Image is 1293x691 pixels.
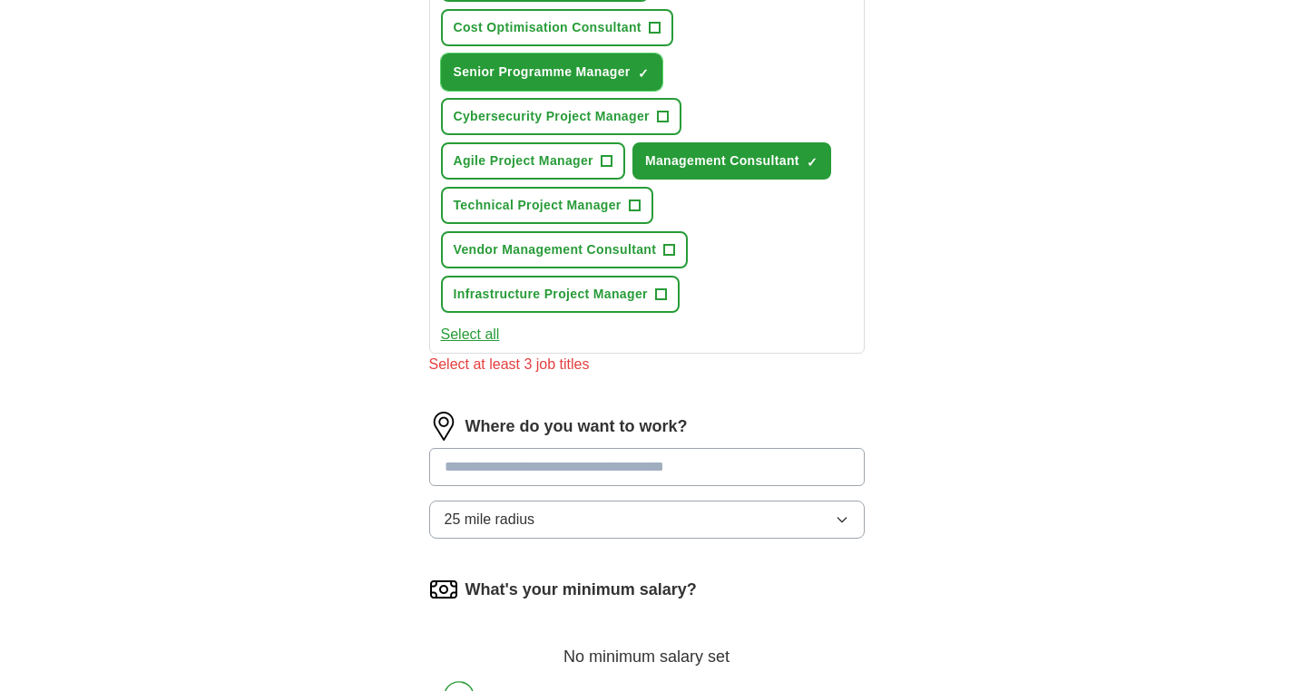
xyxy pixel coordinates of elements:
div: No minimum salary set [429,626,865,669]
label: What's your minimum salary? [465,578,697,602]
div: Select at least 3 job titles [429,354,865,375]
button: Infrastructure Project Manager [441,276,680,313]
img: salary.png [429,575,458,604]
button: Cost Optimisation Consultant [441,9,673,46]
span: Technical Project Manager [454,196,622,215]
button: Select all [441,324,500,345]
button: Vendor Management Consultant [441,231,689,268]
button: Senior Programme Manager✓ [441,54,662,91]
span: 25 mile radius [445,509,535,530]
button: Management Consultant✓ [632,142,831,180]
span: Management Consultant [645,151,799,170]
span: Agile Project Manager [454,151,593,170]
button: Cybersecurity Project Manager [441,98,681,135]
span: Cost Optimisation Consultant [454,18,642,37]
span: ✓ [638,66,649,81]
span: Senior Programme Manager [454,63,631,82]
button: 25 mile radius [429,501,865,539]
span: ✓ [807,155,818,170]
img: location.png [429,412,458,441]
button: Agile Project Manager [441,142,625,180]
span: Vendor Management Consultant [454,240,657,259]
span: Infrastructure Project Manager [454,285,648,304]
span: Cybersecurity Project Manager [454,107,650,126]
button: Technical Project Manager [441,187,653,224]
label: Where do you want to work? [465,414,688,439]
